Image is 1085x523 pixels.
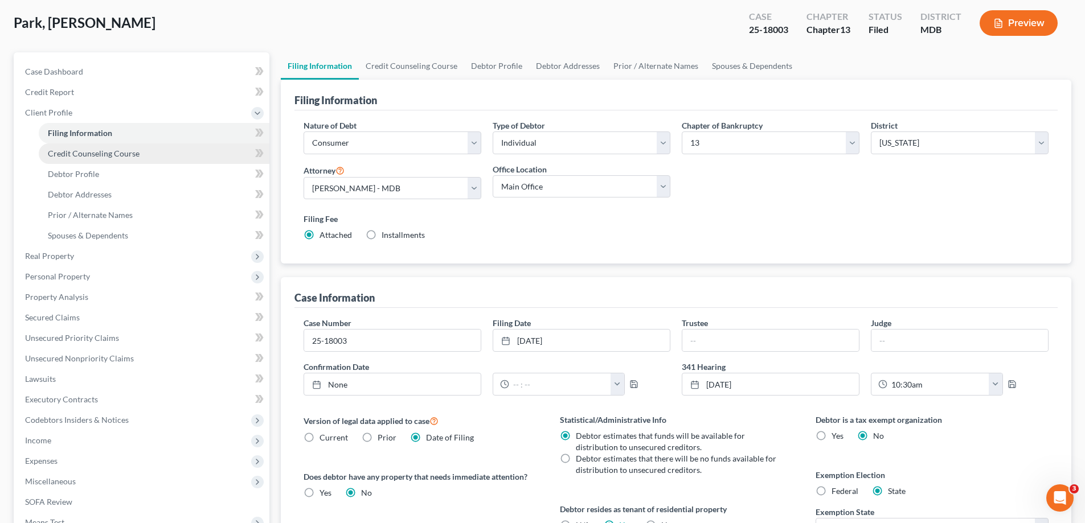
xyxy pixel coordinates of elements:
[25,435,51,445] span: Income
[39,205,269,225] a: Prior / Alternate Names
[304,373,481,395] a: None
[493,317,531,329] label: Filing Date
[320,230,352,240] span: Attached
[682,120,763,131] label: Chapter of Bankruptcy
[48,230,128,240] span: Spouses & Dependents
[607,52,705,80] a: Prior / Alternate Names
[39,225,269,246] a: Spouses & Dependents
[832,431,844,440] span: Yes
[576,454,776,475] span: Debtor estimates that there will be no funds available for distribution to unsecured creditors.
[16,348,269,369] a: Unsecured Nonpriority Claims
[48,128,112,138] span: Filing Information
[298,361,676,373] label: Confirmation Date
[304,330,481,351] input: Enter case number...
[493,120,545,131] label: Type of Debtor
[816,469,1049,481] label: Exemption Election
[39,143,269,164] a: Credit Counseling Course
[682,330,859,351] input: --
[320,433,348,442] span: Current
[464,52,529,80] a: Debtor Profile
[832,486,858,496] span: Federal
[840,24,850,35] span: 13
[39,164,269,184] a: Debtor Profile
[16,287,269,307] a: Property Analysis
[426,433,474,442] span: Date of Filing
[25,497,72,506] span: SOFA Review
[16,389,269,410] a: Executory Contracts
[48,190,112,199] span: Debtor Addresses
[705,52,799,80] a: Spouses & Dependents
[25,108,72,117] span: Client Profile
[16,369,269,389] a: Lawsuits
[25,67,83,76] span: Case Dashboard
[1046,484,1074,512] iframe: Intercom live chat
[16,61,269,82] a: Case Dashboard
[48,149,140,158] span: Credit Counseling Course
[887,373,989,395] input: -- : --
[16,328,269,348] a: Unsecured Priority Claims
[39,184,269,205] a: Debtor Addresses
[359,52,464,80] a: Credit Counseling Course
[806,23,850,36] div: Chapter
[560,503,793,515] label: Debtor resides as tenant of residential property
[304,414,537,427] label: Version of legal data applied to case
[281,52,359,80] a: Filing Information
[871,120,898,131] label: District
[888,486,906,496] span: State
[48,169,99,179] span: Debtor Profile
[25,394,98,404] span: Executory Contracts
[16,492,269,512] a: SOFA Review
[382,230,425,240] span: Installments
[294,291,375,304] div: Case Information
[48,210,133,220] span: Prior / Alternate Names
[749,10,788,23] div: Case
[493,330,670,351] a: [DATE]
[873,431,884,440] span: No
[871,330,1048,351] input: --
[25,374,56,384] span: Lawsuits
[378,433,396,442] span: Prior
[25,476,76,486] span: Miscellaneous
[869,23,902,36] div: Filed
[16,82,269,102] a: Credit Report
[304,471,537,483] label: Does debtor have any property that needs immediate attention?
[816,414,1049,426] label: Debtor is a tax exempt organization
[361,488,372,497] span: No
[1070,484,1079,493] span: 3
[509,373,611,395] input: -- : --
[749,23,788,36] div: 25-18003
[576,431,745,452] span: Debtor estimates that funds will be available for distribution to unsecured creditors.
[320,488,331,497] span: Yes
[25,333,119,343] span: Unsecured Priority Claims
[39,123,269,143] a: Filing Information
[529,52,607,80] a: Debtor Addresses
[682,373,859,395] a: [DATE]
[25,292,88,302] span: Property Analysis
[806,10,850,23] div: Chapter
[294,93,377,107] div: Filing Information
[304,213,1049,225] label: Filing Fee
[304,317,351,329] label: Case Number
[25,353,134,363] span: Unsecured Nonpriority Claims
[869,10,902,23] div: Status
[980,10,1058,36] button: Preview
[493,163,547,175] label: Office Location
[304,120,357,131] label: Nature of Debt
[920,10,961,23] div: District
[25,312,80,322] span: Secured Claims
[25,87,74,97] span: Credit Report
[14,14,155,31] span: Park, [PERSON_NAME]
[16,307,269,328] a: Secured Claims
[25,271,90,281] span: Personal Property
[25,251,74,261] span: Real Property
[25,456,58,466] span: Expenses
[25,415,129,425] span: Codebtors Insiders & Notices
[920,23,961,36] div: MDB
[682,317,708,329] label: Trustee
[676,361,1054,373] label: 341 Hearing
[560,414,793,426] label: Statistical/Administrative Info
[871,317,891,329] label: Judge
[304,163,345,177] label: Attorney
[816,506,874,518] label: Exemption State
